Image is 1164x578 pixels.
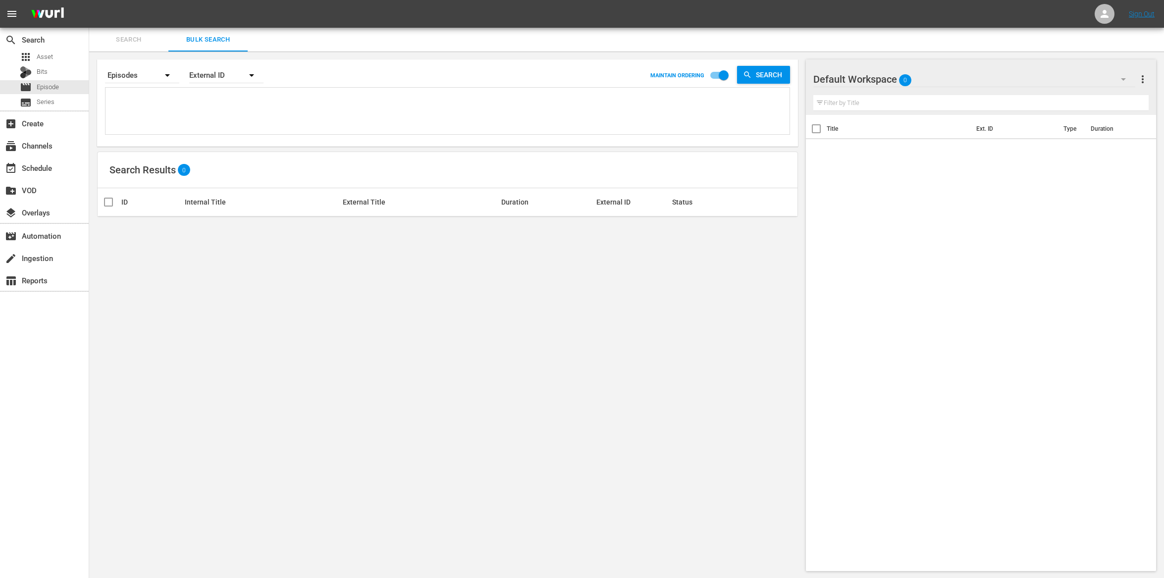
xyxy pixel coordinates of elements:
[5,275,17,287] span: Reports
[105,61,179,89] div: Episodes
[343,198,498,206] div: External Title
[37,52,53,62] span: Asset
[1058,115,1085,143] th: Type
[174,34,242,46] span: Bulk Search
[185,198,340,206] div: Internal Title
[24,2,71,26] img: ans4CAIJ8jUAAAAAAAAAAAAAAAAAAAAAAAAgQb4GAAAAAAAAAAAAAAAAAAAAAAAAJMjXAAAAAAAAAAAAAAAAAAAAAAAAgAT5G...
[5,162,17,174] span: Schedule
[109,164,176,176] span: Search Results
[5,118,17,130] span: Create
[189,61,264,89] div: External ID
[1085,115,1144,143] th: Duration
[970,115,1057,143] th: Ext. ID
[5,230,17,242] span: Automation
[37,82,59,92] span: Episode
[827,115,971,143] th: Title
[1137,73,1149,85] span: more_vert
[5,34,17,46] span: Search
[5,253,17,264] span: Ingestion
[899,70,911,91] span: 0
[20,66,32,78] div: Bits
[501,198,593,206] div: Duration
[20,97,32,108] span: Series
[650,72,704,79] p: MAINTAIN ORDERING
[752,66,790,84] span: Search
[672,198,733,206] div: Status
[37,67,48,77] span: Bits
[1137,67,1149,91] button: more_vert
[5,185,17,197] span: VOD
[6,8,18,20] span: menu
[37,97,54,107] span: Series
[20,51,32,63] span: Asset
[5,140,17,152] span: Channels
[20,81,32,93] span: Episode
[1129,10,1155,18] a: Sign Out
[737,66,790,84] button: Search
[95,34,162,46] span: Search
[178,166,190,173] span: 0
[813,65,1135,93] div: Default Workspace
[5,207,17,219] span: Overlays
[121,198,182,206] div: ID
[596,198,669,206] div: External ID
